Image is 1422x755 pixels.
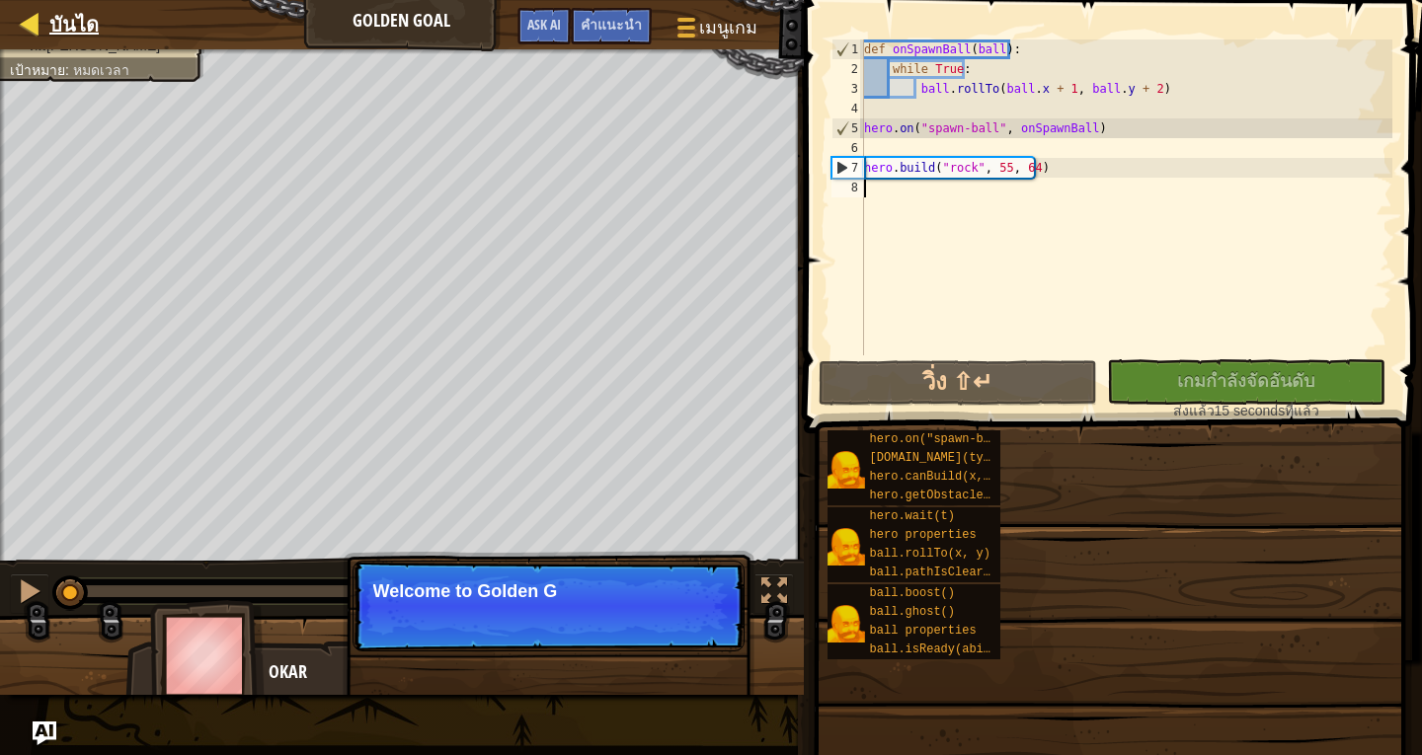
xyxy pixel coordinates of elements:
div: 15 secondsที่แล้ว [1117,401,1376,420]
span: ball.pathIsClear(x, y) [870,566,1026,579]
a: บันได [39,11,99,38]
img: portrait.png [828,528,865,566]
span: คำแนะนำ [581,15,642,34]
span: hero.wait(t) [870,509,955,523]
span: hero.canBuild(x, y) [870,470,1005,484]
div: 2 [831,59,864,79]
span: hero.getObstacleAt(x, y) [870,489,1041,502]
div: 6 [831,138,864,158]
div: 4 [831,99,864,118]
span: ball.boost() [870,586,955,600]
button: Ask AI [517,8,571,44]
button: Ctrl + P: Pause [10,573,49,614]
span: ball.rollTo(x, y) [870,547,990,561]
button: สลับเป็นเต็มจอ [754,573,794,614]
button: วิ่ง ⇧↵ [819,360,1097,406]
span: เป้าหมาย [10,62,65,78]
div: 8 [831,178,864,197]
div: 3 [831,79,864,99]
button: Ask AI [33,721,56,745]
div: 7 [832,158,864,178]
span: ส่งแล้ว [1173,403,1215,418]
button: เมนูเกม [662,8,769,54]
p: Welcome to Golden G [373,581,724,601]
span: : [65,62,73,78]
span: hero.on("spawn-ball", f) [870,432,1041,446]
span: Ask AI [527,15,561,34]
div: Okar [269,659,659,685]
div: 5 [832,118,864,138]
span: ball.ghost() [870,605,955,619]
span: ball.isReady(ability) [870,642,1019,656]
span: [DOMAIN_NAME](type, x, y) [870,451,1048,465]
span: เมนูเกม [699,15,757,40]
span: บันได [49,11,99,38]
div: 1 [832,39,864,59]
img: thang_avatar_frame.png [150,600,265,710]
img: portrait.png [828,605,865,642]
span: หมดเวลา [73,62,129,78]
span: hero properties [870,528,977,542]
img: portrait.png [828,451,865,489]
span: ball properties [870,624,977,638]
